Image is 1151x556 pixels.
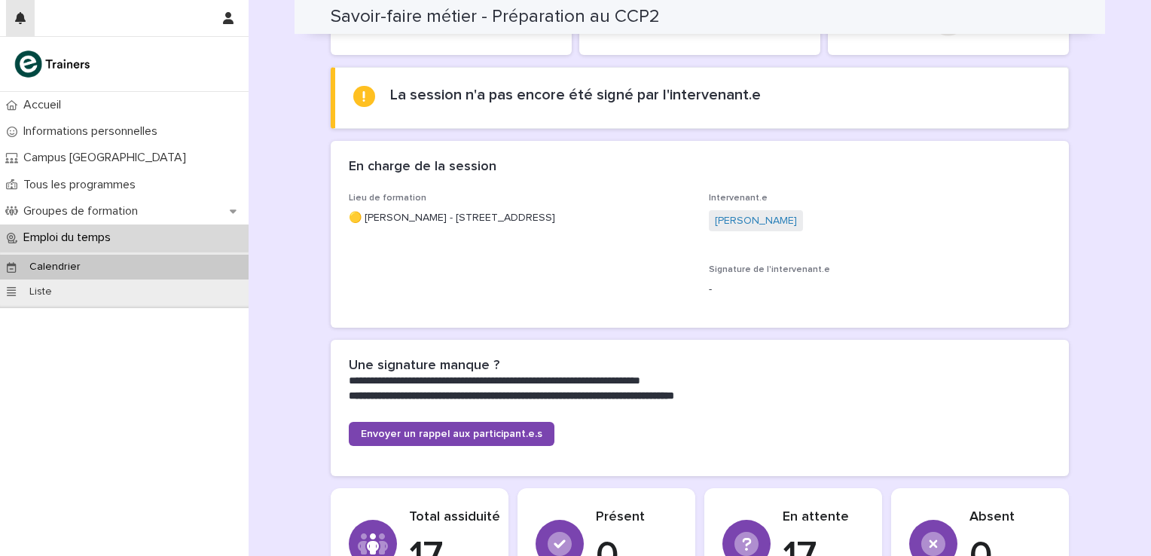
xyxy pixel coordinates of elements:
p: 🟡 [PERSON_NAME] - [STREET_ADDRESS] [349,210,691,226]
p: Tous les programmes [17,178,148,192]
span: Intervenant.e [709,194,768,203]
span: Signature de l'intervenant.e [709,265,830,274]
span: Envoyer un rappel aux participant.e.s [361,429,542,439]
p: Total assiduité [409,509,500,526]
p: Emploi du temps [17,231,123,245]
p: Calendrier [17,261,93,273]
p: Liste [17,286,64,298]
a: [PERSON_NAME] [715,213,797,229]
img: K0CqGN7SDeD6s4JG8KQk [12,49,95,79]
p: Groupes de formation [17,204,150,218]
span: Lieu de formation [349,194,426,203]
h2: La session n'a pas encore été signé par l'intervenant.e [390,86,761,104]
p: Campus [GEOGRAPHIC_DATA] [17,151,198,165]
p: En attente [783,509,864,526]
p: Informations personnelles [17,124,169,139]
h2: Savoir-faire métier - Préparation au CCP2 [331,6,660,28]
p: - [709,282,1051,298]
p: Présent [596,509,677,526]
p: Accueil [17,98,73,112]
a: Envoyer un rappel aux participant.e.s [349,422,554,446]
p: Absent [969,509,1051,526]
h2: Une signature manque ? [349,358,499,374]
h2: En charge de la session [349,159,496,176]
